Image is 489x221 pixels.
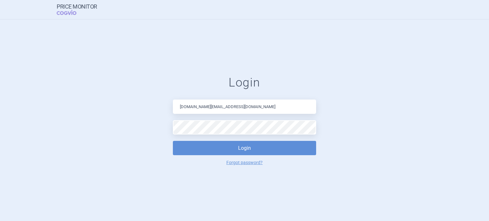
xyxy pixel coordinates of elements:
[57,3,97,10] strong: Price Monitor
[173,100,316,114] input: Email
[57,10,85,15] span: COGVIO
[226,160,263,165] a: Forgot password?
[57,3,97,16] a: Price MonitorCOGVIO
[173,141,316,155] button: Login
[173,75,316,90] h1: Login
